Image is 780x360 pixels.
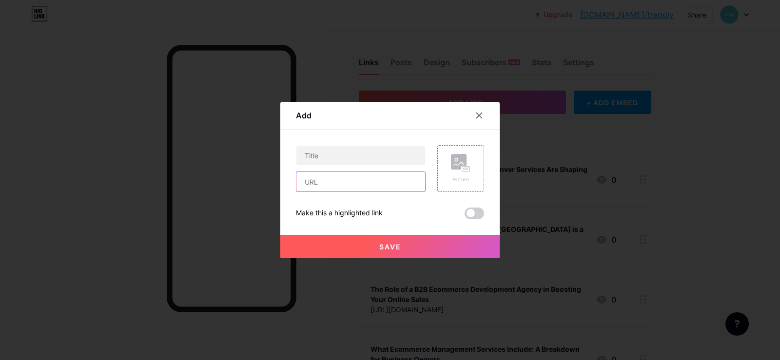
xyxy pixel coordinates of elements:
[296,146,425,165] input: Title
[280,235,500,258] button: Save
[296,208,383,219] div: Make this a highlighted link
[379,243,401,251] span: Save
[296,172,425,191] input: URL
[296,110,312,121] div: Add
[451,176,470,183] div: Picture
